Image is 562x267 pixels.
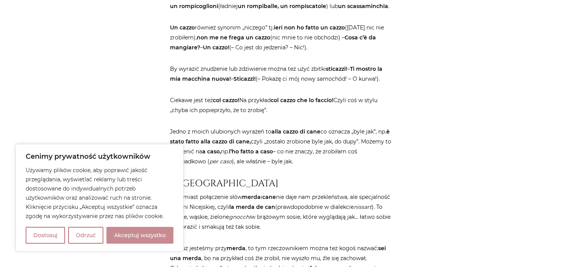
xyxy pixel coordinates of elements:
[202,148,221,155] strong: a caso,
[262,194,276,200] strong: cane
[209,158,232,165] em: per caso
[26,152,173,161] p: Cenimy prywatność użytkowników
[238,3,326,10] strong: un rompiballe, un rompiscatole
[354,204,372,210] em: nissart
[68,227,103,244] button: Odrzuć
[170,95,392,115] p: Ciekawe jest też Na przykład Czyli coś w stylu „chyba ich popieprzyło, że to zrobię”.
[213,97,239,104] strong: col cazzo!
[271,128,320,135] strong: alla cazzo di cane
[26,166,173,221] p: Używamy plików cookie, aby poprawić jakość przeglądania, wyświetlać reklamy lub treści dostosowan...
[170,65,382,82] strong: Ti mostro la mia macchina nuova!
[170,192,392,232] p: Natomiast połączenie słów i nie daje nam przekleństwa, ale specjalność kuchni Nicejskiej, czyli (...
[326,65,347,72] strong: sticazzi!
[26,227,65,244] button: Dostosuj
[170,178,392,189] h3: 2. [GEOGRAPHIC_DATA]
[229,213,251,220] em: gnocchi
[170,34,376,51] strong: Cosa c’è da mangiare?
[229,148,273,155] strong: l’ho fatto a caso
[106,227,173,244] button: Akceptuj wszystko
[274,24,345,31] strong: ieri non ho fatto un cazzo
[203,44,229,51] strong: Un cazzo!
[229,204,275,210] strong: la merda de can
[170,24,195,31] strong: Un cazzo
[234,75,256,82] strong: Sticazzi!
[170,64,392,84] p: By wyrazić znudzenie lub zdziwienie można też użyć zbitki – – (– Pokażę ci mój nowy samochód! – O...
[197,34,270,41] strong: non me ne frega un cazzo
[271,97,333,104] strong: col cazzo che lo faccio!
[170,23,392,52] p: również synonim „niczego” tj. ([DATE] nic nie zrobiłem), (nic mnie to nie obchodzi) – – (– Co jes...
[338,3,388,10] strong: un scassaminchia
[170,127,392,166] p: Jedno z moich ulubionych wyrażeń to co oznacza „byle jak”, np. czyli „zostało zrobione byle jak, ...
[242,194,261,200] strong: merda
[227,245,245,252] strong: merda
